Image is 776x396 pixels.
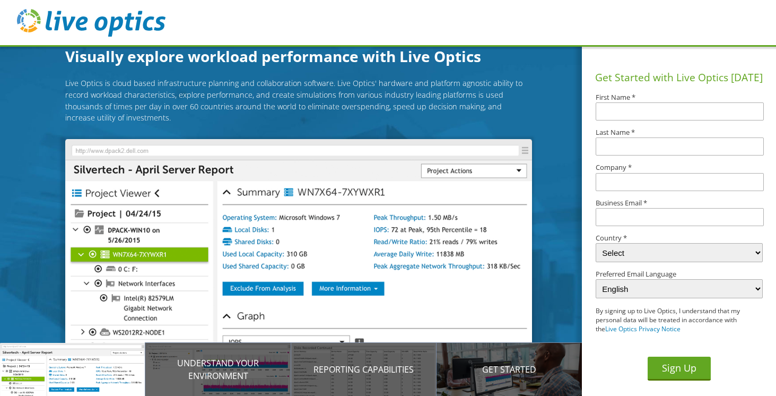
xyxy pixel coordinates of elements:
label: First Name * [596,94,763,101]
button: Sign Up [648,357,711,381]
label: Business Email * [596,200,763,206]
img: Introducing Live Optics [65,139,532,376]
a: Live Optics Privacy Notice [605,324,681,333]
h1: Get Started with Live Optics [DATE] [586,70,772,85]
p: Understand your environment [145,357,291,382]
label: Preferred Email Language [596,271,763,278]
p: By signing up to Live Optics, I understand that my personal data will be treated in accordance wi... [596,307,746,333]
p: Get Started [437,363,582,376]
label: Last Name * [596,129,763,136]
h1: Visually explore workload performance with Live Optics [65,45,532,67]
p: Reporting Capabilities [291,363,437,376]
img: live_optics_svg.svg [17,9,165,37]
p: Live Optics is cloud based infrastructure planning and collaboration software. Live Optics' hardw... [65,78,532,123]
label: Company * [596,164,763,171]
label: Country * [596,235,763,242]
